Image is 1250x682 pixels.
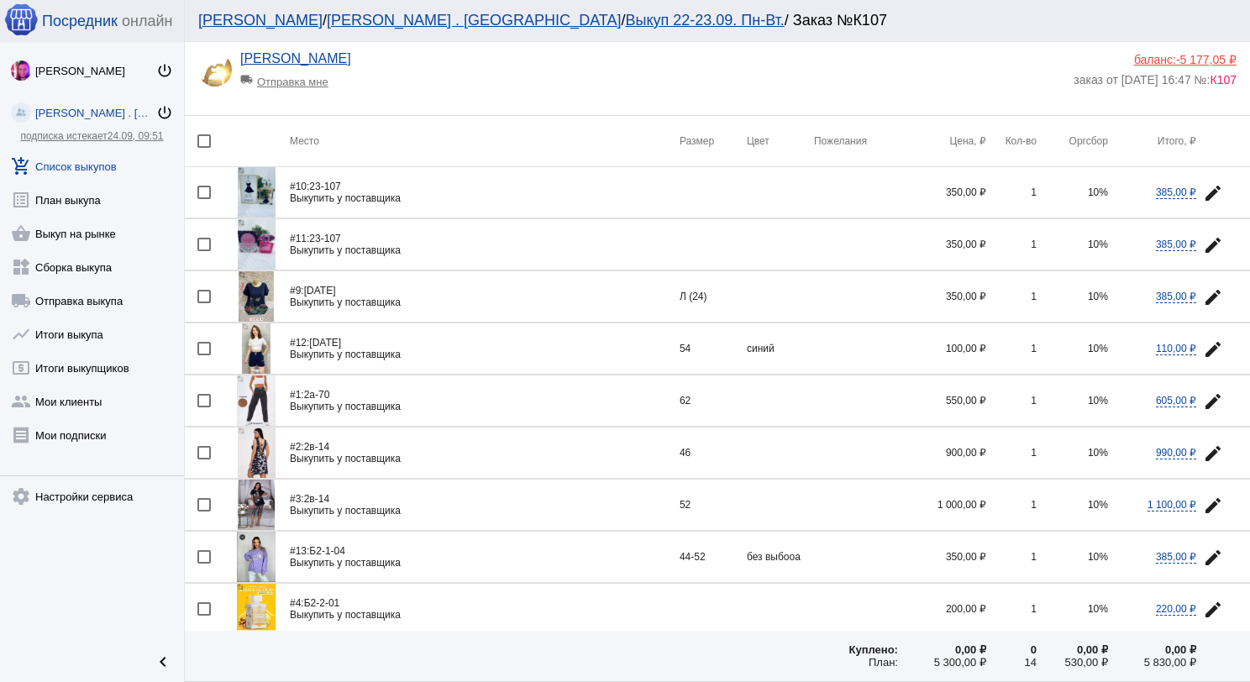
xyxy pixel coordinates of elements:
[986,551,1037,563] div: 1
[814,116,898,167] th: Пожелания
[237,375,276,426] img: Pt9yod.jpg
[1203,339,1223,359] mat-icon: edit
[1074,66,1237,87] div: заказ от [DATE] 16:47 №:
[814,656,898,669] div: План:
[290,285,304,296] span: #9:
[1156,447,1196,459] span: 990,00 ₽
[1088,186,1108,198] span: 10%
[1210,73,1237,87] span: К107
[11,486,31,506] mat-icon: settings
[290,181,309,192] span: #10:
[1148,499,1196,511] span: 1 100,00 ₽
[1037,656,1108,669] div: 530,00 ₽
[1088,447,1108,459] span: 10%
[1156,603,1196,616] span: 220,00 ₽
[240,66,379,88] div: Отправка мне
[290,181,341,192] span: 23-107
[11,156,31,176] mat-icon: add_shopping_cart
[1203,548,1223,568] mat-icon: edit
[11,223,31,244] mat-icon: shopping_basket
[122,13,172,30] span: онлайн
[11,190,31,210] mat-icon: list_alt
[11,257,31,277] mat-icon: widgets
[986,395,1037,407] div: 1
[290,337,309,349] span: #12:
[1203,443,1223,464] mat-icon: edit
[898,499,986,511] div: 1 000,00 ₽
[290,233,341,244] span: 23-107
[1156,239,1196,251] span: 385,00 ₽
[238,219,276,270] img: J5PBwe.jpg
[625,12,784,29] a: Выкуп 22-23.09. Пн-Вт.
[680,291,747,302] div: Л (24)
[198,12,323,29] a: [PERSON_NAME]
[11,391,31,412] mat-icon: group
[156,62,173,79] mat-icon: power_settings_new
[238,167,276,218] img: zqLnwI.jpg
[1088,343,1108,354] span: 10%
[11,60,31,81] img: 73xLq58P2BOqs-qIllg3xXCtabieAB0OMVER0XTxHpc0AjG-Rb2SSuXsq4It7hEfqgBcQNho.jpg
[1176,53,1237,66] span: -5 177,05 ₽
[290,401,680,412] div: Выкупить у поставщика
[1156,551,1196,564] span: 385,00 ₽
[238,480,276,530] img: 3z4M8A.jpg
[680,499,747,511] div: 52
[11,291,31,311] mat-icon: local_shipping
[747,116,814,167] th: Цвет
[898,116,986,167] th: Цена, ₽
[898,447,986,459] div: 900,00 ₽
[240,51,351,66] a: [PERSON_NAME]
[290,296,680,308] div: Выкупить у поставщика
[290,545,309,557] span: #13:
[898,395,986,407] div: 550,00 ₽
[898,656,986,669] div: 5 300,00 ₽
[290,244,680,256] div: Выкупить у поставщика
[680,551,747,563] div: 44-52
[35,107,156,119] div: [PERSON_NAME] . [GEOGRAPHIC_DATA]
[1156,291,1196,303] span: 385,00 ₽
[814,643,898,656] div: Куплено:
[11,358,31,378] mat-icon: local_atm
[20,130,163,142] a: подписка истекает24.09, 09:51
[290,441,304,453] span: #2:
[290,453,680,464] div: Выкупить у поставщика
[986,186,1037,198] div: 1
[1088,239,1108,250] span: 10%
[986,643,1037,656] div: 0
[108,130,164,142] span: 24.09, 09:51
[239,271,273,322] img: oWSCb0.jpg
[290,545,345,557] span: Б2-1-04
[1156,186,1196,199] span: 385,00 ₽
[156,104,173,121] mat-icon: power_settings_new
[198,53,232,87] img: ynNktYQzf9XegH-4cU-LyNw6tVMvCiBZvitlWhmqN6V9Z8oFzpzry49TkfxKreKmLsx4MdRrL2HiXeTvE9qpXpL3.jpg
[237,584,276,634] img: IGAki2.jpg
[1088,291,1108,302] span: 10%
[680,116,747,167] th: Размер
[898,239,986,250] div: 350,00 ₽
[290,192,680,204] div: Выкупить у поставщика
[1108,116,1196,167] th: Итого, ₽
[1037,643,1108,656] div: 0,00 ₽
[986,603,1037,615] div: 1
[11,102,31,123] img: community_200.png
[1203,391,1223,412] mat-icon: edit
[1074,53,1237,66] div: баланс:
[1037,116,1108,167] th: Оргсбор
[153,652,173,672] mat-icon: chevron_left
[680,395,747,407] div: 62
[1203,235,1223,255] mat-icon: edit
[290,285,335,296] span: [DATE]
[1088,603,1108,615] span: 10%
[290,233,309,244] span: #11:
[1088,499,1108,511] span: 10%
[290,116,680,167] th: Место
[986,447,1037,459] div: 1
[1088,395,1108,407] span: 10%
[238,428,276,478] img: 8dtAR5.jpg
[290,557,680,569] div: Выкупить у поставщика
[35,65,156,77] div: [PERSON_NAME]
[898,291,986,302] div: 350,00 ₽
[4,3,38,36] img: apple-icon-60x60.png
[42,13,118,30] span: Посредник
[290,337,341,349] span: [DATE]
